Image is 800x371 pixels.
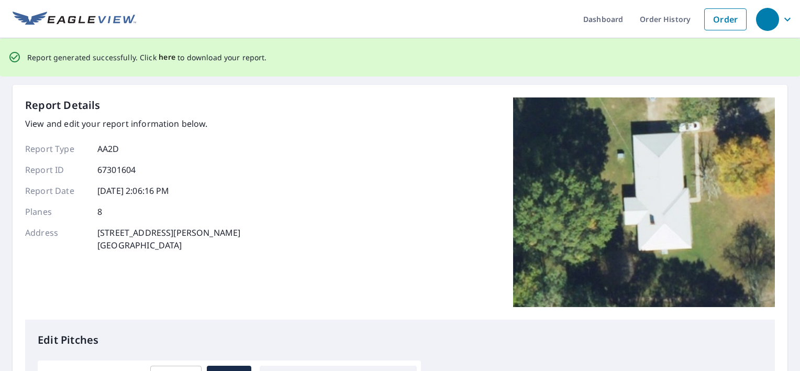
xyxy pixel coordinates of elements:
p: 67301604 [97,163,136,176]
p: [STREET_ADDRESS][PERSON_NAME] [GEOGRAPHIC_DATA] [97,226,240,252]
p: Report Date [25,184,88,197]
p: AA2D [97,143,119,155]
p: [DATE] 2:06:16 PM [97,184,170,197]
p: Report generated successfully. Click to download your report. [27,51,267,64]
img: EV Logo [13,12,136,27]
p: Report Details [25,97,101,113]
a: Order [704,8,747,30]
p: Report ID [25,163,88,176]
img: Top image [513,97,775,307]
p: Address [25,226,88,252]
button: here [159,51,176,64]
p: Edit Pitches [38,332,762,348]
p: 8 [97,205,102,218]
p: View and edit your report information below. [25,117,240,130]
p: Planes [25,205,88,218]
p: Report Type [25,143,88,155]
